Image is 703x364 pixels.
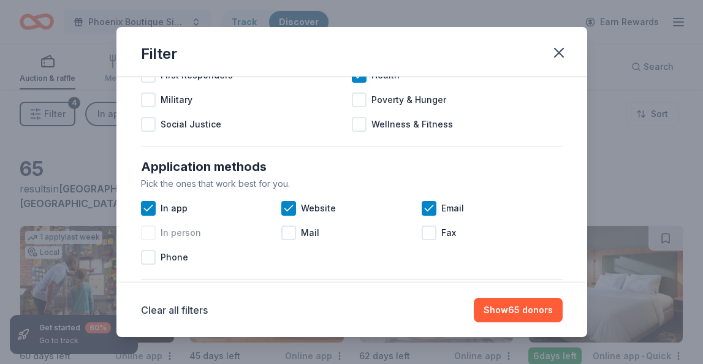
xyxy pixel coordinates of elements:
[141,176,563,191] div: Pick the ones that work best for you.
[161,93,192,107] span: Military
[141,44,177,64] div: Filter
[441,226,456,240] span: Fax
[441,201,464,216] span: Email
[141,303,208,317] button: Clear all filters
[161,250,188,265] span: Phone
[371,93,446,107] span: Poverty & Hunger
[141,157,563,176] div: Application methods
[161,117,221,132] span: Social Justice
[161,226,201,240] span: In person
[161,201,188,216] span: In app
[301,201,336,216] span: Website
[301,226,319,240] span: Mail
[371,117,453,132] span: Wellness & Fitness
[474,298,563,322] button: Show65 donors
